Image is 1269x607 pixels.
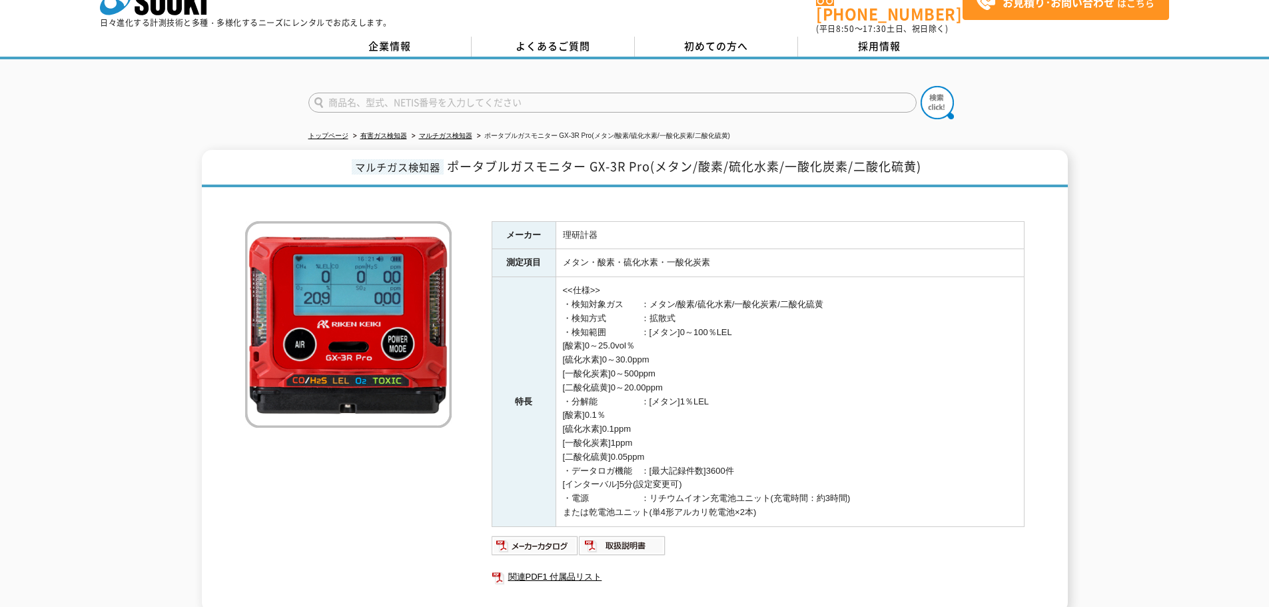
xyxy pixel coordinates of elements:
[308,93,917,113] input: 商品名、型式、NETIS番号を入力してください
[492,249,556,277] th: 測定項目
[492,535,579,556] img: メーカーカタログ
[836,23,855,35] span: 8:50
[492,568,1025,586] a: 関連PDF1 付属品リスト
[472,37,635,57] a: よくあるご質問
[556,249,1024,277] td: メタン・酸素・硫化水素・一酸化炭素
[556,221,1024,249] td: 理研計器
[798,37,961,57] a: 採用情報
[492,544,579,554] a: メーカーカタログ
[863,23,887,35] span: 17:30
[447,157,921,175] span: ポータブルガスモニター GX-3R Pro(メタン/酸素/硫化水素/一酸化炭素/二酸化硫黄)
[816,23,948,35] span: (平日 ～ 土日、祝日除く)
[492,277,556,527] th: 特長
[100,19,392,27] p: 日々進化する計測技術と多種・多様化するニーズにレンタルでお応えします。
[635,37,798,57] a: 初めての方へ
[474,129,730,143] li: ポータブルガスモニター GX-3R Pro(メタン/酸素/硫化水素/一酸化炭素/二酸化硫黄)
[245,221,452,428] img: ポータブルガスモニター GX-3R Pro(メタン/酸素/硫化水素/一酸化炭素/二酸化硫黄)
[419,132,472,139] a: マルチガス検知器
[492,221,556,249] th: メーカー
[308,37,472,57] a: 企業情報
[579,535,666,556] img: 取扱説明書
[579,544,666,554] a: 取扱説明書
[352,159,444,175] span: マルチガス検知器
[556,277,1024,527] td: <<仕様>> ・検知対象ガス ：メタン/酸素/硫化水素/一酸化炭素/二酸化硫黄 ・検知方式 ：拡散式 ・検知範囲 ：[メタン]0～100％LEL [酸素]0～25.0vol％ [硫化水素]0～3...
[308,132,348,139] a: トップページ
[684,39,748,53] span: 初めての方へ
[921,86,954,119] img: btn_search.png
[360,132,407,139] a: 有害ガス検知器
